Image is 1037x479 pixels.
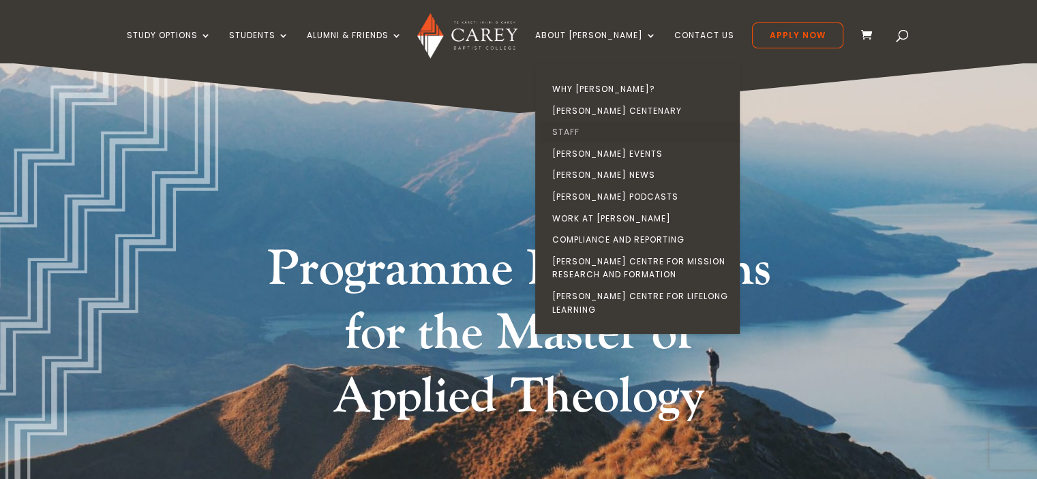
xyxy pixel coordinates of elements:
a: Apply Now [752,22,843,48]
a: [PERSON_NAME] Centre for Mission Research and Formation [539,251,743,285]
a: Contact Us [674,31,734,63]
a: Staff [539,121,743,143]
a: About [PERSON_NAME] [535,31,657,63]
a: Why [PERSON_NAME]? [539,78,743,100]
h1: Programme Regulations for the Master of Applied Theology [263,238,775,436]
a: Students [229,31,289,63]
a: Work at [PERSON_NAME] [539,208,743,230]
a: [PERSON_NAME] Centre for Lifelong Learning [539,285,743,320]
a: Study Options [127,31,211,63]
img: Carey Baptist College [417,13,517,59]
a: [PERSON_NAME] News [539,164,743,186]
a: [PERSON_NAME] Centenary [539,100,743,122]
a: [PERSON_NAME] Podcasts [539,186,743,208]
a: Alumni & Friends [307,31,402,63]
a: Compliance and Reporting [539,229,743,251]
a: [PERSON_NAME] Events [539,143,743,165]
